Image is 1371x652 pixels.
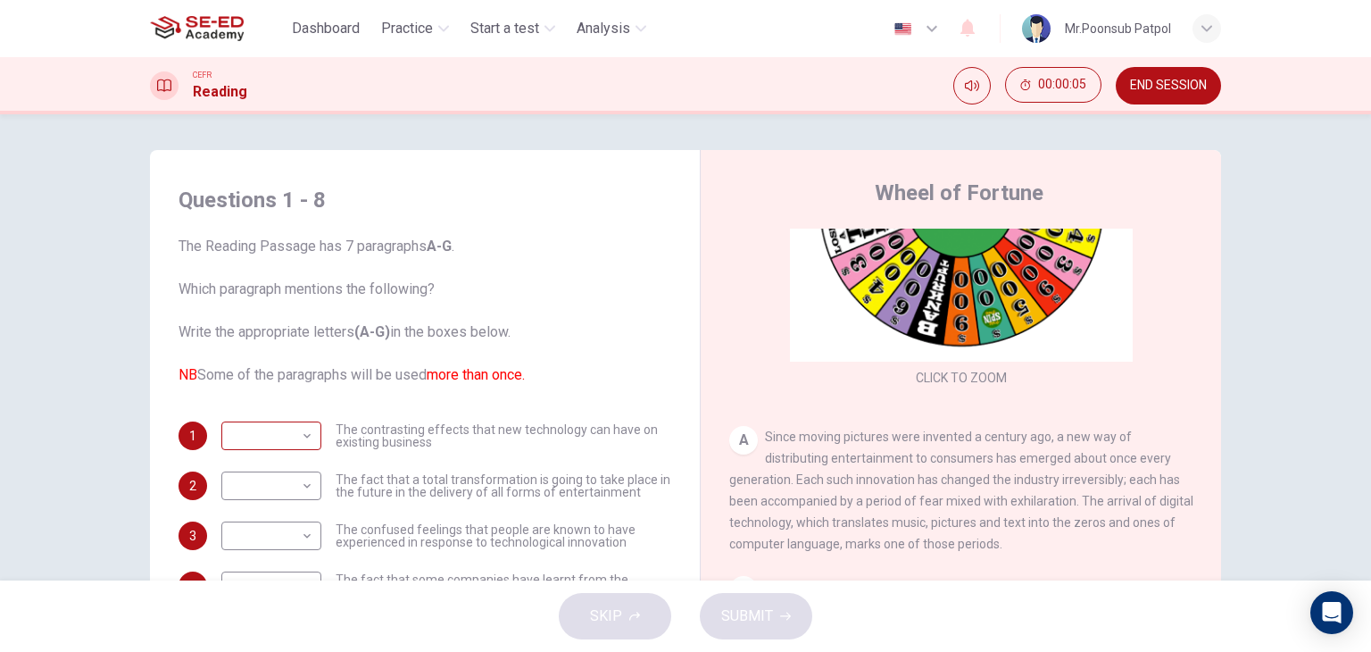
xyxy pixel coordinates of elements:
[1005,67,1101,103] button: 00:00:05
[577,18,630,39] span: Analysis
[189,480,196,492] span: 2
[470,18,539,39] span: Start a test
[292,18,360,39] span: Dashboard
[354,323,390,340] b: (A-G)
[179,366,197,383] font: NB
[1038,78,1086,92] span: 00:00:05
[336,473,671,498] span: The fact that a total transformation is going to take place in the future in the delivery of all ...
[189,580,196,592] span: 4
[892,22,914,36] img: en
[1116,67,1221,104] button: END SESSION
[1065,18,1171,39] div: Mr.Poonsub Patpol
[179,186,671,214] h4: Questions 1 - 8
[150,11,285,46] a: SE-ED Academy logo
[150,11,244,46] img: SE-ED Academy logo
[729,576,758,605] div: B
[374,13,456,45] button: Practice
[336,423,671,448] span: The contrasting effects that new technology can have on existing business
[381,18,433,39] span: Practice
[336,573,671,598] span: The fact that some companies have learnt from the mistakes of others
[1022,14,1051,43] img: Profile picture
[427,238,452,255] b: A-G
[1130,79,1207,93] span: END SESSION
[179,236,671,386] span: The Reading Passage has 7 paragraphs . Which paragraph mentions the following? Write the appropri...
[336,523,671,548] span: The confused feelings that people are known to have experienced in response to technological inno...
[729,426,758,455] div: A
[285,13,367,45] button: Dashboard
[1005,67,1101,104] div: Hide
[189,430,196,442] span: 1
[569,13,653,45] button: Analysis
[189,530,196,542] span: 3
[1310,591,1353,634] div: Open Intercom Messenger
[875,179,1043,207] h4: Wheel of Fortune
[729,430,1193,551] span: Since moving pictures were invented a century ago, a new way of distributing entertainment to con...
[427,366,525,383] font: more than once.
[193,81,247,103] h1: Reading
[193,69,212,81] span: CEFR
[463,13,562,45] button: Start a test
[953,67,991,104] div: Mute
